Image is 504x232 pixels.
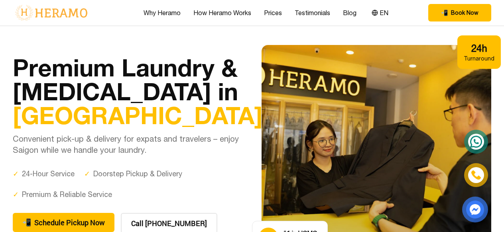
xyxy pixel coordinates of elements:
a: Prices [264,8,282,18]
button: phone Book Now [428,4,491,21]
span: ✓ [13,168,19,179]
span: phone [441,9,448,17]
div: 24-Hour Service [13,168,75,179]
p: Convenient pick-up & delivery for expats and travelers – enjoy Saigon while we handle your laundry. [13,133,242,156]
h1: Premium Laundry & [MEDICAL_DATA] in [13,55,242,127]
div: Turnaround [464,55,494,62]
span: ✓ [84,168,90,179]
a: Blog [343,8,356,18]
button: phone Schedule Pickup Now [13,213,114,232]
img: logo-with-text.png [13,4,90,21]
span: [GEOGRAPHIC_DATA] [13,101,263,129]
div: Premium & Reliable Service [13,189,112,200]
a: Testimonials [295,8,330,18]
span: Book Now [451,9,478,17]
img: phone-icon [471,170,482,181]
div: Doorstep Pickup & Delivery [84,168,182,179]
button: EN [369,8,391,18]
span: ✓ [13,189,19,200]
span: phone [22,217,31,228]
div: 24h [464,42,494,55]
a: phone-icon [465,164,487,186]
a: How Heramo Works [193,8,251,18]
a: Why Heramo [144,8,181,18]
